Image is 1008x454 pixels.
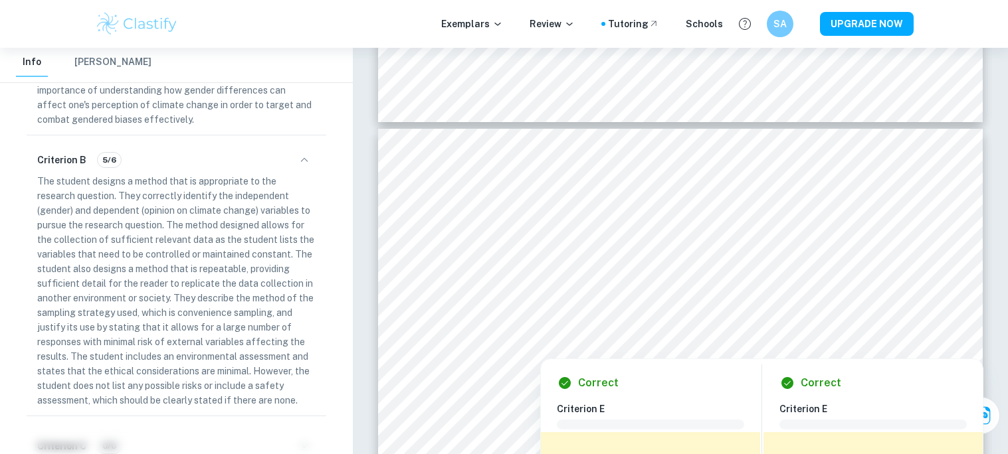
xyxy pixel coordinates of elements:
[734,13,756,35] button: Help and Feedback
[801,375,841,391] h6: Correct
[578,375,619,391] h6: Correct
[95,11,179,37] img: Clastify logo
[441,17,503,31] p: Exemplars
[820,12,914,36] button: UPGRADE NOW
[37,153,86,167] h6: Criterion B
[98,154,121,166] span: 5/6
[767,11,793,37] button: SA
[557,402,755,416] h6: Criterion E
[608,17,659,31] a: Tutoring
[530,17,575,31] p: Review
[686,17,723,31] a: Schools
[772,17,787,31] h6: SA
[74,48,151,77] button: [PERSON_NAME]
[37,174,316,408] p: The student designs a method that is appropriate to the research question. They correctly identif...
[16,48,48,77] button: Info
[779,402,977,416] h6: Criterion E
